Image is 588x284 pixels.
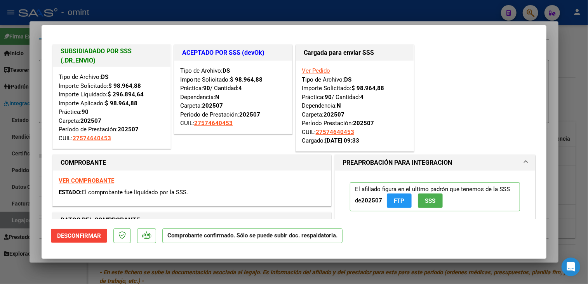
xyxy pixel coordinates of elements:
strong: $ 98.964,88 [105,100,137,107]
span: El comprobante fue liquidado por la SSS. [82,189,188,196]
strong: [DATE] 09:33 [325,137,359,144]
strong: $ 296.894,64 [108,91,144,98]
span: SSS [425,197,436,204]
strong: 202507 [324,111,344,118]
strong: DATOS DEL COMPROBANTE [61,216,140,224]
strong: 202507 [80,117,101,124]
strong: $ 98.964,88 [230,76,263,83]
span: FTP [394,197,405,204]
strong: 202507 [202,102,223,109]
h1: ACEPTADO POR SSS (devOk) [182,48,284,57]
p: El afiliado figura en el ultimo padrón que tenemos de la SSS de [350,182,520,211]
div: Tipo de Archivo: Importe Solicitado: Práctica: / Cantidad: Dependencia: Carpeta: Período de Prest... [180,66,286,128]
strong: 202507 [118,126,139,133]
span: Desconfirmar [57,232,101,239]
strong: 202507 [361,197,382,204]
span: ESTADO: [59,189,82,196]
strong: N [215,94,219,101]
strong: $ 98.964,88 [351,85,384,92]
strong: 90 [82,108,89,115]
h1: Cargada para enviar SSS [304,48,406,57]
h1: PREAPROBACIÓN PARA INTEGRACION [343,158,452,167]
button: Desconfirmar [51,229,107,243]
strong: DS [344,76,351,83]
strong: 90 [325,94,332,101]
strong: 202507 [239,111,260,118]
strong: 4 [360,94,364,101]
span: 27574640453 [316,129,354,136]
span: 27574640453 [73,135,111,142]
div: Open Intercom Messenger [562,258,580,276]
strong: 90 [203,85,210,92]
div: Tipo de Archivo: Importe Solicitado: Importe Liquidado: Importe Aplicado: Práctica: Carpeta: Perí... [59,73,165,143]
button: SSS [418,193,443,208]
strong: N [337,102,341,109]
span: 27574640453 [194,120,233,127]
a: Ver Pedido [302,67,330,74]
strong: COMPROBANTE [61,159,106,166]
strong: 202507 [353,120,374,127]
strong: 4 [238,85,242,92]
strong: DS [223,67,230,74]
button: FTP [387,193,412,208]
a: VER COMPROBANTE [59,177,114,184]
strong: $ 98.964,88 [108,82,141,89]
strong: DS [101,73,108,80]
p: Comprobante confirmado. Sólo se puede subir doc. respaldatoria. [162,228,343,244]
div: Tipo de Archivo: Importe Solicitado: Práctica: / Cantidad: Dependencia: Carpeta: Período Prestaci... [302,66,408,145]
mat-expansion-panel-header: PREAPROBACIÓN PARA INTEGRACION [335,155,535,171]
h1: SUBSIDIADADO POR SSS (.DR_ENVIO) [61,47,163,65]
